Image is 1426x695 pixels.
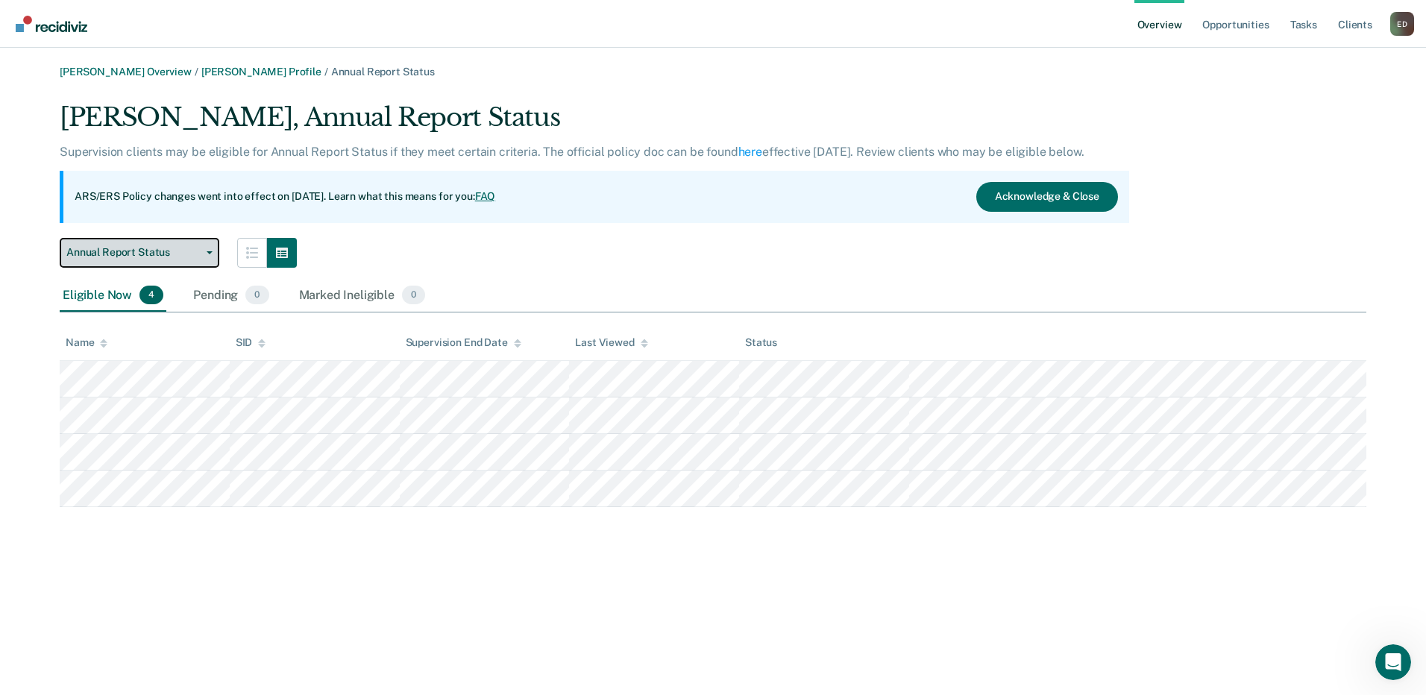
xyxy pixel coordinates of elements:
[296,280,429,312] div: Marked Ineligible0
[66,246,201,259] span: Annual Report Status
[60,238,219,268] button: Annual Report Status
[245,286,268,305] span: 0
[575,336,647,349] div: Last Viewed
[75,189,495,204] p: ARS/ERS Policy changes went into effect on [DATE]. Learn what this means for you:
[475,190,496,202] a: FAQ
[139,286,163,305] span: 4
[1390,12,1414,36] div: E D
[192,66,201,78] span: /
[66,336,107,349] div: Name
[738,145,762,159] a: here
[60,145,1084,159] p: Supervision clients may be eligible for Annual Report Status if they meet certain criteria. The o...
[321,66,331,78] span: /
[201,66,321,78] a: [PERSON_NAME] Profile
[745,336,777,349] div: Status
[976,182,1118,212] button: Acknowledge & Close
[16,16,87,32] img: Recidiviz
[60,102,1129,145] div: [PERSON_NAME], Annual Report Status
[1375,644,1411,680] iframe: Intercom live chat
[402,286,425,305] span: 0
[236,336,266,349] div: SID
[60,66,192,78] a: [PERSON_NAME] Overview
[406,336,521,349] div: Supervision End Date
[331,66,435,78] span: Annual Report Status
[1390,12,1414,36] button: Profile dropdown button
[60,280,166,312] div: Eligible Now4
[190,280,271,312] div: Pending0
